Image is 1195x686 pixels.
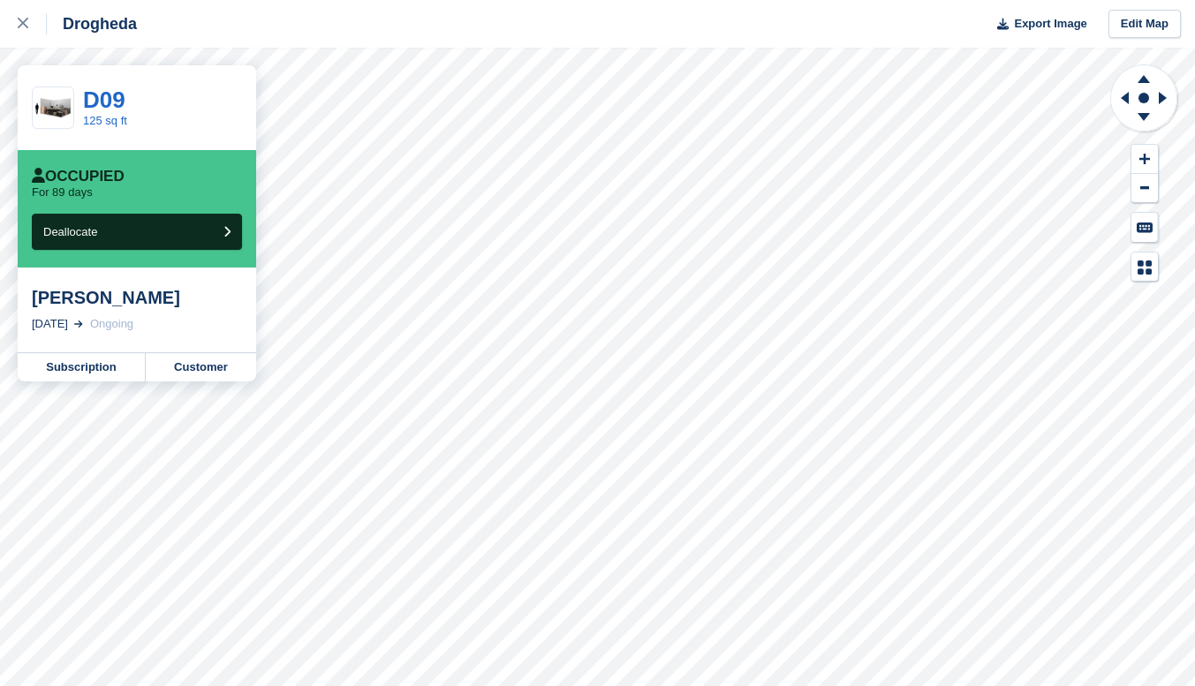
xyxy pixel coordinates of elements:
span: Export Image [1014,15,1086,33]
span: Deallocate [43,225,97,238]
button: Zoom Out [1131,174,1158,203]
a: D09 [83,87,125,113]
p: For 89 days [32,185,93,200]
a: Subscription [18,353,146,381]
button: Deallocate [32,214,242,250]
img: arrow-right-light-icn-cde0832a797a2874e46488d9cf13f60e5c3a73dbe684e267c42b8395dfbc2abf.svg [74,320,83,328]
button: Map Legend [1131,253,1158,282]
img: 125-sqft-unit%20(6).jpg [33,93,73,124]
button: Zoom In [1131,145,1158,174]
a: 125 sq ft [83,114,127,127]
div: Ongoing [90,315,133,333]
div: [PERSON_NAME] [32,287,242,308]
div: [DATE] [32,315,68,333]
div: Drogheda [47,13,137,34]
div: Occupied [32,168,125,185]
a: Edit Map [1108,10,1181,39]
a: Customer [146,353,256,381]
button: Export Image [987,10,1087,39]
button: Keyboard Shortcuts [1131,213,1158,242]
